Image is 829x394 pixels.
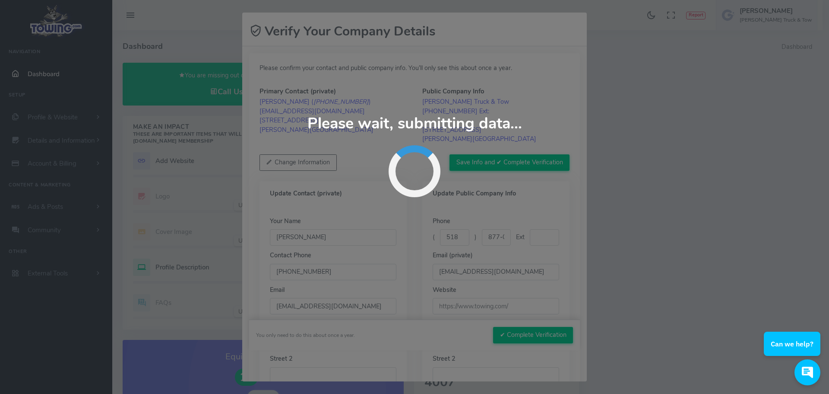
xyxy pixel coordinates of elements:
label: Street 2 [433,354,456,364]
button: Save Info and ✔ Complete Verification [449,154,570,171]
blockquote: [PERSON_NAME] ( ) [EMAIL_ADDRESS][DOMAIN_NAME] [STREET_ADDRESS] [PERSON_NAME][GEOGRAPHIC_DATA] [259,97,407,135]
label: Street 2 [270,354,293,364]
div: You only need to do this about once a year. [256,331,355,339]
iframe: Conversations [757,308,829,394]
em: [PHONE_NUMBER] [313,97,369,106]
strong: Update Public Company Info [433,189,516,198]
span: Ext [516,233,525,242]
blockquote: [PERSON_NAME] Truck & Tow [PHONE_NUMBER] Ext: [STREET_ADDRESS] [PERSON_NAME][GEOGRAPHIC_DATA] [422,97,570,144]
button: ✔ Complete Verification [493,327,573,343]
h2: Verify Your Company Details [249,24,436,39]
strong: Update Contact (private) [270,189,342,198]
input: https://www.towing.com/ [433,298,559,314]
label: Your Name [270,217,301,226]
h5: Public Company Info [422,88,570,95]
p: Please confirm your contact and public company info. You’ll only see this about once a year. [259,64,570,73]
label: Email (private) [433,251,473,260]
span: ( [433,233,435,242]
label: Website [433,285,456,295]
button: Change Information [259,154,337,171]
span: ) [475,233,477,242]
h5: Primary Contact (private) [259,88,407,95]
label: Email [270,285,285,295]
label: Phone [433,217,450,226]
label: Contact Phone [270,251,311,260]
